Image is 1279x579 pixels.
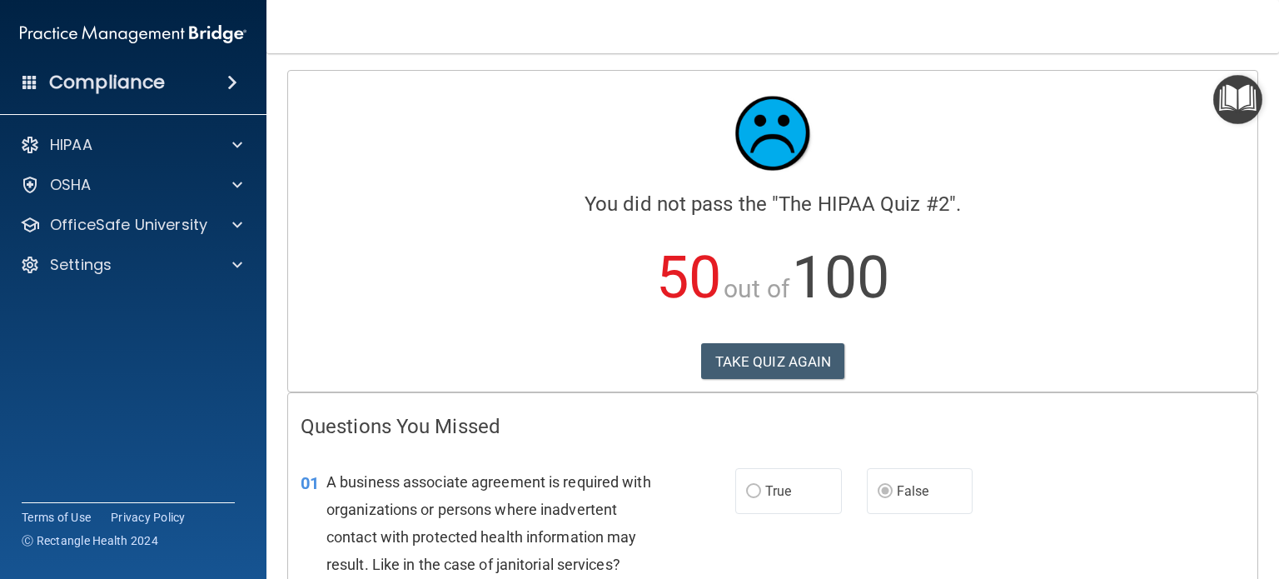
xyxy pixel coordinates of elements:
span: True [765,483,791,499]
span: The HIPAA Quiz #2 [779,192,949,216]
span: 01 [301,473,319,493]
p: HIPAA [50,135,92,155]
iframe: Drift Widget Chat Controller [1196,464,1259,527]
h4: You did not pass the " ". [301,193,1245,215]
h4: Compliance [49,71,165,94]
button: TAKE QUIZ AGAIN [701,343,845,380]
input: True [746,486,761,498]
a: OSHA [20,175,242,195]
p: OSHA [50,175,92,195]
p: Settings [50,255,112,275]
img: PMB logo [20,17,246,51]
h4: Questions You Missed [301,416,1245,437]
span: 50 [656,243,721,312]
span: Ⓒ Rectangle Health 2024 [22,532,158,549]
input: False [878,486,893,498]
a: Settings [20,255,242,275]
span: False [897,483,929,499]
span: 100 [792,243,889,312]
a: OfficeSafe University [20,215,242,235]
a: Privacy Policy [111,509,186,526]
a: HIPAA [20,135,242,155]
a: Terms of Use [22,509,91,526]
span: A business associate agreement is required with organizations or persons where inadvertent contac... [326,473,651,574]
p: OfficeSafe University [50,215,207,235]
img: sad_face.ecc698e2.jpg [723,83,823,183]
button: Open Resource Center [1213,75,1262,124]
span: out of [724,274,789,303]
